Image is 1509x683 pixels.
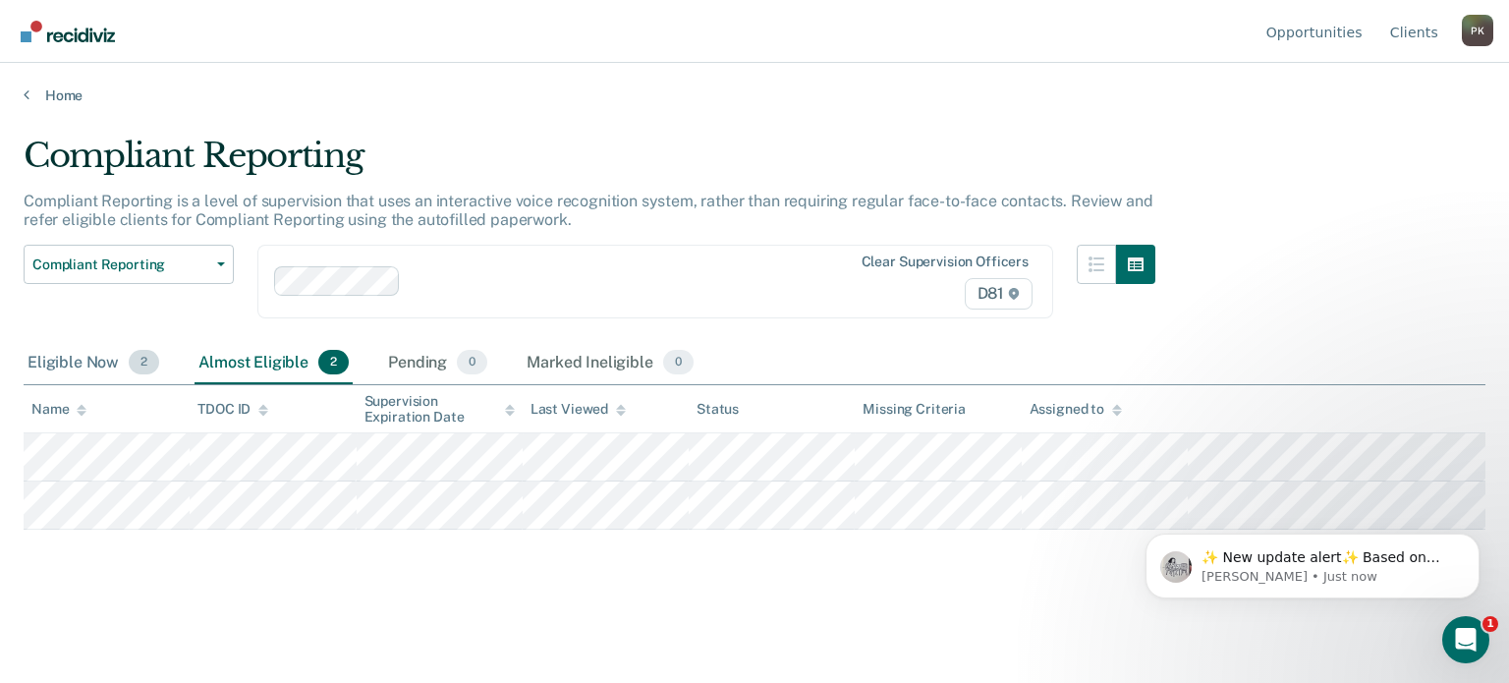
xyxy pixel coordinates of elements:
[965,278,1033,310] span: D81
[24,192,1152,229] p: Compliant Reporting is a level of supervision that uses an interactive voice recognition system, ...
[129,350,159,375] span: 2
[1116,492,1509,630] iframe: Intercom notifications message
[32,256,209,273] span: Compliant Reporting
[197,401,268,418] div: TDOC ID
[384,342,491,385] div: Pending0
[531,401,626,418] div: Last Viewed
[85,57,338,444] span: ✨ New update alert✨ Based on your feedback, we've made a few updates we wanted to share. 1. We ha...
[24,86,1485,104] a: Home
[21,21,115,42] img: Recidiviz
[85,76,339,93] p: Message from Kim, sent Just now
[31,401,86,418] div: Name
[24,342,163,385] div: Eligible Now2
[863,401,966,418] div: Missing Criteria
[364,393,515,427] div: Supervision Expiration Date
[663,350,694,375] span: 0
[1030,401,1122,418] div: Assigned to
[697,401,739,418] div: Status
[1482,616,1498,632] span: 1
[195,342,353,385] div: Almost Eligible2
[1462,15,1493,46] div: P K
[523,342,698,385] div: Marked Ineligible0
[318,350,349,375] span: 2
[457,350,487,375] span: 0
[24,245,234,284] button: Compliant Reporting
[862,254,1029,270] div: Clear supervision officers
[1462,15,1493,46] button: Profile dropdown button
[1442,616,1489,663] iframe: Intercom live chat
[24,136,1155,192] div: Compliant Reporting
